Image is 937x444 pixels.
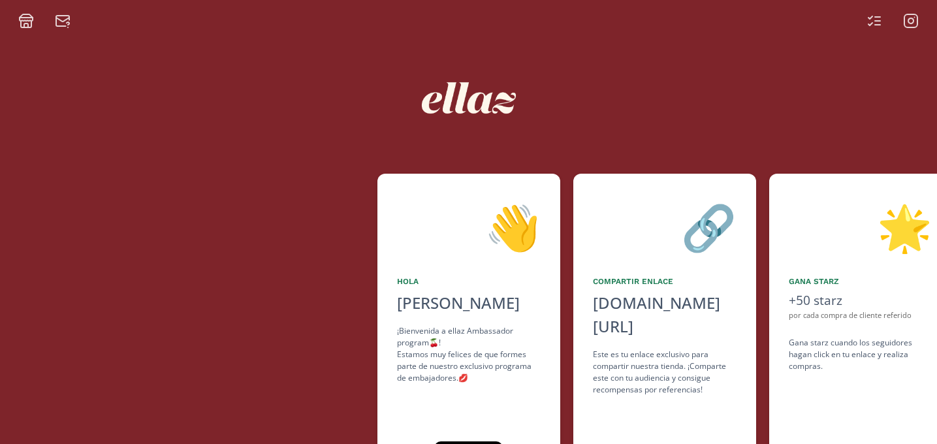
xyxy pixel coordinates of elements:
[397,276,541,287] div: Hola
[397,291,541,315] div: [PERSON_NAME]
[410,39,528,157] img: nKmKAABZpYV7
[397,325,541,384] div: ¡Bienvenida a ellaz Ambassador program🍒! Estamos muy felices de que formes parte de nuestro exclu...
[789,291,932,310] div: +50 starz
[593,349,737,396] div: Este es tu enlace exclusivo para compartir nuestra tienda. ¡Comparte este con tu audiencia y cons...
[397,193,541,260] div: 👋
[593,276,737,287] div: Compartir Enlace
[593,291,737,338] div: [DOMAIN_NAME][URL]
[789,310,932,321] div: por cada compra de cliente referido
[593,193,737,260] div: 🔗
[789,193,932,260] div: 🌟
[789,276,932,287] div: Gana starz
[789,337,932,372] div: Gana starz cuando los seguidores hagan click en tu enlace y realiza compras .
